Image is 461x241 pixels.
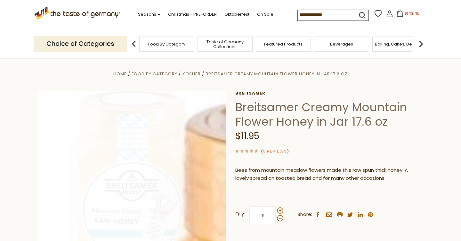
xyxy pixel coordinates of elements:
[235,130,259,142] span: $11.95
[182,71,201,77] a: Kosher
[405,11,420,16] span: $143.40
[168,11,217,18] a: Christmas - PRE-ORDER
[34,36,127,52] p: Choice of Categories
[138,11,160,18] a: Seasons
[264,42,303,46] a: Featured Products
[235,166,423,182] p: Bees from mountain meadow flowers made this raw spun thick honey. A lovely spread on toasted brea...
[249,206,276,224] input: Qty:
[263,148,287,155] a: 0 Reviews
[257,11,273,18] a: On Sale
[148,42,185,46] a: Food By Category
[297,211,312,219] span: Share:
[394,10,422,19] button: $143.40
[235,100,423,129] h1: Breitsamer Creamy Mountain Flower Honey in Jar 17.6 oz
[224,11,249,18] a: Oktoberfest
[127,37,140,50] img: previous arrow
[235,210,245,218] strong: Qty:
[261,148,289,154] span: ( )
[199,39,251,49] a: Taste of Germany Collections
[235,91,423,96] a: Breitsamer
[113,71,127,77] a: Home
[415,37,427,50] img: next arrow
[375,42,425,46] a: Baking, Cakes, Desserts
[132,71,177,77] a: Food By Category
[206,71,348,77] a: Breitsamer Creamy Mountain Flower Honey in Jar 17.6 oz
[330,42,353,46] a: Beverages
